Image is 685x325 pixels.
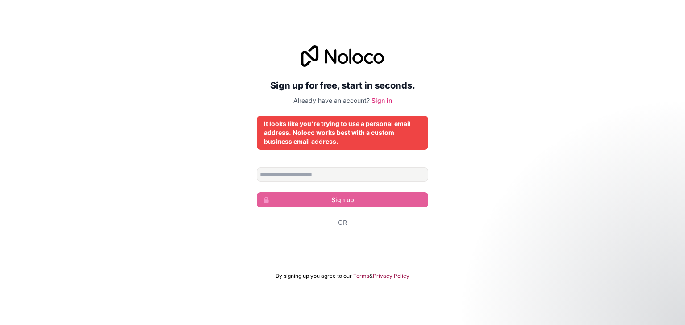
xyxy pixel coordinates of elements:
input: Email address [257,167,428,182]
span: & [369,272,373,280]
span: Already have an account? [293,97,370,104]
iframe: Sign in with Google Button [252,237,433,256]
a: Terms [353,272,369,280]
span: By signing up you agree to our [276,272,352,280]
div: It looks like you're trying to use a personal email address. Noloco works best with a custom busi... [264,119,421,146]
button: Sign up [257,192,428,207]
a: Privacy Policy [373,272,409,280]
iframe: Intercom notifications message [507,258,685,321]
h2: Sign up for free, start in seconds. [257,77,428,93]
a: Sign in [371,97,392,104]
span: Or [338,218,347,227]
